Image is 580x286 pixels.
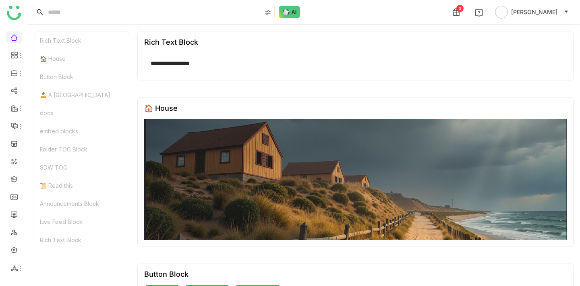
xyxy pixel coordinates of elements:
div: Rich Text Block [35,231,129,249]
div: 🏝️ A [GEOGRAPHIC_DATA] [35,86,129,104]
img: avatar [495,6,508,19]
div: Rich Text Block [144,38,198,46]
div: SDW TOC [35,158,129,176]
div: Button Block [35,68,129,86]
div: 3 [456,5,464,12]
div: embed blocks [35,122,129,140]
div: Folder TOC Block [35,140,129,158]
div: Announcements Block [35,195,129,213]
div: Button Block [144,270,188,278]
button: [PERSON_NAME] [493,6,570,19]
div: Rich Text Block [35,31,129,50]
img: search-type.svg [265,9,271,16]
img: help.svg [475,9,483,17]
div: 📜 Read this [35,176,129,195]
img: logo [7,6,21,20]
span: [PERSON_NAME] [511,8,557,17]
img: ask-buddy-normal.svg [279,6,300,18]
div: 🏠 House [35,50,129,68]
div: docs [35,104,129,122]
div: 🏠 House [144,104,178,112]
img: 68553b2292361c547d91f02a [144,119,567,240]
div: Live Feed Block [35,213,129,231]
